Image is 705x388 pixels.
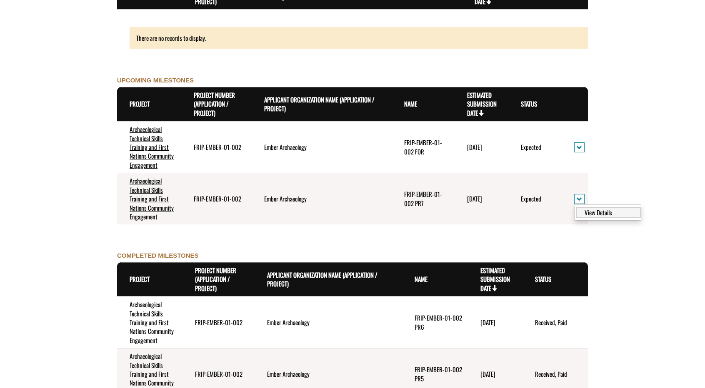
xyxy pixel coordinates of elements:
a: FRIP Progress Report - Template .docx [2,10,88,19]
button: action menu [574,142,585,153]
td: FRIP-EMBER-01-002 [182,296,255,348]
td: Archaeological Technical Skills Training and First Nations Community Engagement [117,121,181,173]
a: Estimated Submission Date [480,266,510,293]
label: Final Reporting Template File [2,28,66,37]
td: action menu [562,121,588,173]
td: Ember Archaeology [252,121,391,173]
td: FRIP-EMBER-01-002 FOR [392,121,455,173]
div: There are no records to display. [117,27,588,49]
td: Ember Archaeology [252,173,391,225]
a: Name [404,99,417,108]
a: Status [521,99,537,108]
a: Project Number (Application / Project) [194,90,235,117]
label: COMPLETED MILESTONES [117,251,199,260]
a: FRIP Final Report - Template.docx [2,38,77,47]
div: There are no records to display. [130,27,588,49]
a: Archaeological Technical Skills Training and First Nations Community Engagement [130,176,174,221]
a: View details [576,207,641,218]
td: FRIP-EMBER-01-002 PR7 [392,173,455,225]
td: 8/15/2025 [455,173,509,225]
a: Applicant Organization Name (Application / Project) [267,270,377,288]
td: Ember Archaeology [255,296,402,348]
a: Project Number (Application / Project) [195,266,236,293]
time: [DATE] [480,318,495,327]
td: Archaeological Technical Skills Training and First Nations Community Engagement [117,296,182,348]
td: Archaeological Technical Skills Training and First Nations Community Engagement [117,173,181,225]
td: FRIP-EMBER-01-002 [181,121,252,173]
label: UPCOMING MILESTONES [117,76,194,85]
a: Applicant Organization Name (Application / Project) [264,95,375,113]
a: Project [130,99,150,108]
td: FRIP-EMBER-01-002 PR6 [402,296,467,348]
td: 12/31/2025 [455,121,509,173]
a: Archaeological Technical Skills Training and First Nations Community Engagement [130,124,174,169]
div: --- [2,67,8,75]
td: Received, Paid [522,296,588,348]
button: action menu [574,194,585,204]
a: Estimated Submission Date [467,90,497,117]
a: Name [415,274,427,284]
td: Expected [508,121,562,173]
time: [DATE] [480,369,495,378]
td: action menu [562,173,588,225]
time: [DATE] [467,194,482,203]
td: Expected [508,173,562,225]
th: Actions [562,87,588,121]
time: [DATE] [467,142,482,152]
td: FRIP-EMBER-01-002 [181,173,252,225]
a: Project [130,274,150,284]
td: 4/15/2025 [468,296,522,348]
label: File field for users to download amendment request template [2,57,49,65]
a: Status [535,274,551,284]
